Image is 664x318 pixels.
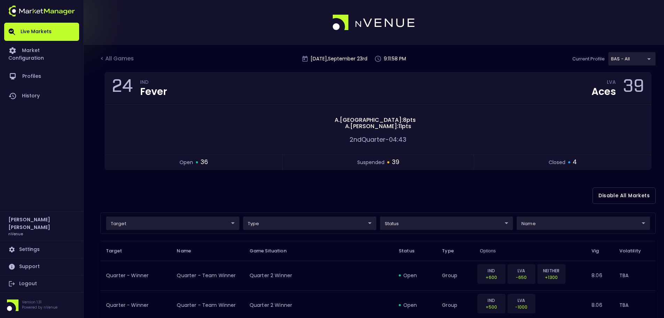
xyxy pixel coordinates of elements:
div: 24 [112,78,133,99]
span: 39 [392,158,399,167]
span: Target [106,248,131,254]
span: Vig [592,248,608,254]
td: Quarter 2 Winner [244,261,393,290]
p: Powered by nVenue [22,305,58,310]
td: Quarter - Team Winner [171,261,244,290]
span: open [180,159,193,166]
img: logo [8,6,75,16]
div: target [243,216,376,230]
p: Current Profile [572,56,605,62]
p: -650 [512,274,531,281]
span: Volatility [619,248,650,254]
p: LVA [512,267,531,274]
p: NEITHER [542,267,561,274]
div: LVA [607,80,616,86]
span: 36 [200,158,208,167]
p: Version 1.31 [22,299,58,305]
span: Game Situation [250,248,296,254]
div: Aces [592,87,616,97]
span: A . [GEOGRAPHIC_DATA] : 8 pts [333,117,418,123]
span: Status [399,248,423,254]
span: Type [442,248,463,254]
td: Quarter - Winner [100,261,171,290]
span: 04:43 [389,135,406,144]
span: - [386,135,389,144]
div: target [380,216,513,230]
div: Version 1.31Powered by nVenue [4,299,79,311]
button: Disable All Markets [593,187,656,204]
p: +600 [482,274,501,281]
h3: nVenue [8,231,23,236]
h2: [PERSON_NAME] [PERSON_NAME] [8,216,75,231]
div: < All Games [100,54,135,64]
p: LVA [512,297,531,304]
div: IND [140,80,167,86]
td: TBA [614,261,656,290]
span: closed [549,159,565,166]
a: Profiles [4,67,79,86]
a: History [4,86,79,106]
div: 39 [623,78,644,99]
p: IND [482,297,501,304]
p: -1000 [512,304,531,310]
p: +500 [482,304,501,310]
a: Support [4,258,79,275]
p: [DATE] , September 23 rd [311,55,367,62]
div: target [517,216,650,230]
div: target [106,216,239,230]
span: 2nd Quarter [350,135,386,144]
th: Options [474,241,586,261]
p: +1300 [542,274,561,281]
div: open [399,272,431,279]
img: logo [333,15,415,31]
a: Settings [4,241,79,258]
div: target [608,52,656,66]
div: open [399,302,431,309]
span: 4 [573,158,577,167]
td: group [436,261,474,290]
p: IND [482,267,501,274]
a: Market Configuration [4,41,79,67]
a: Live Markets [4,23,79,41]
div: Fever [140,87,167,97]
p: 9:11:58 PM [384,55,406,62]
span: Name [177,248,200,254]
a: Logout [4,275,79,292]
span: suspended [357,159,384,166]
td: 8.06 [586,261,613,290]
span: A . [PERSON_NAME] : 11 pts [343,123,413,130]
